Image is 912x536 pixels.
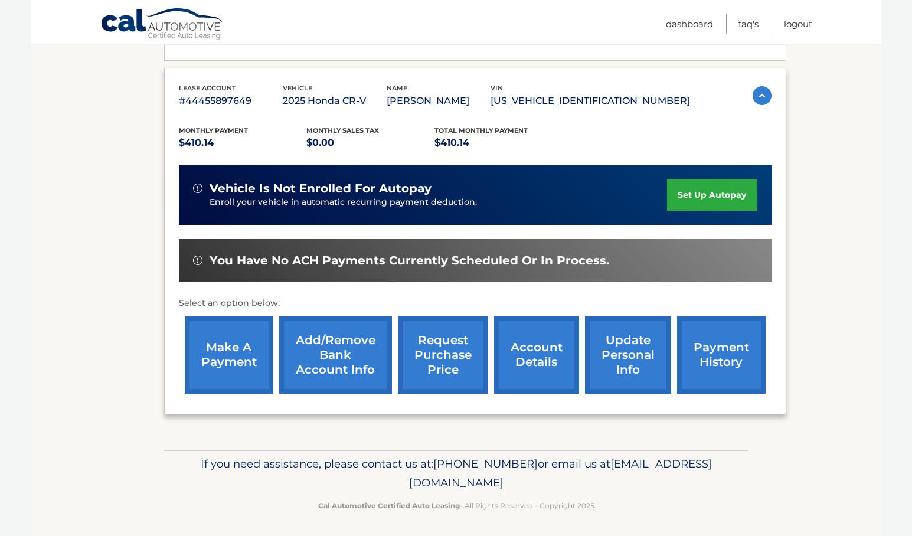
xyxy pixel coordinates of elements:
strong: Cal Automotive Certified Auto Leasing [318,501,460,510]
p: Select an option below: [179,296,772,311]
a: Dashboard [666,14,713,34]
a: Add/Remove bank account info [279,316,392,394]
p: - All Rights Reserved - Copyright 2025 [172,499,741,512]
img: accordion-active.svg [753,86,772,105]
span: vehicle is not enrolled for autopay [210,181,432,196]
img: alert-white.svg [193,184,202,193]
a: payment history [677,316,766,394]
p: If you need assistance, please contact us at: or email us at [172,455,741,492]
span: Total Monthly Payment [434,126,528,135]
span: name [387,84,407,92]
p: [PERSON_NAME] [387,93,491,109]
p: $0.00 [306,135,434,151]
p: 2025 Honda CR-V [283,93,387,109]
span: [PHONE_NUMBER] [433,457,538,470]
a: update personal info [585,316,671,394]
a: FAQ's [738,14,759,34]
span: vehicle [283,84,312,92]
p: $410.14 [179,135,307,151]
a: make a payment [185,316,273,394]
a: Logout [784,14,812,34]
p: Enroll your vehicle in automatic recurring payment deduction. [210,196,668,209]
span: Monthly Payment [179,126,248,135]
span: lease account [179,84,236,92]
p: #44455897649 [179,93,283,109]
p: [US_VEHICLE_IDENTIFICATION_NUMBER] [491,93,690,109]
span: vin [491,84,503,92]
a: request purchase price [398,316,488,394]
p: $410.14 [434,135,563,151]
a: Cal Automotive [100,8,224,42]
span: Monthly sales Tax [306,126,379,135]
a: set up autopay [667,179,757,211]
span: You have no ACH payments currently scheduled or in process. [210,253,609,268]
a: account details [494,316,579,394]
img: alert-white.svg [193,256,202,265]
